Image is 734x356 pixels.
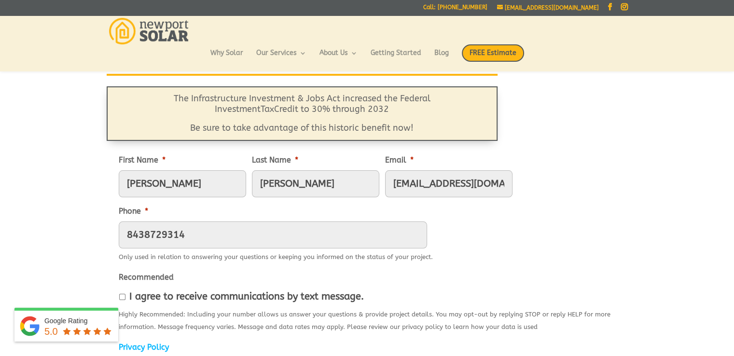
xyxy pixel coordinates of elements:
label: Last Name [252,155,298,165]
label: Email [385,155,414,165]
a: Privacy Policy [119,342,169,352]
div: Highly Recommended: Including your number allows us answer your questions & provide project detai... [119,306,616,333]
p: The Infrastructure Investment & Jobs Act increased the Federal Investment Credit to 30% through 2032 [131,94,473,123]
a: Getting Started [371,50,421,66]
a: FREE Estimate [462,44,524,71]
a: About Us [319,50,358,66]
a: Our Services [256,50,306,66]
label: Phone [119,206,148,217]
div: Only used in relation to answering your questions or keeping you informed on the status of your p... [119,248,433,263]
label: First Name [119,155,166,165]
a: Call: [PHONE_NUMBER] [423,4,487,14]
a: Blog [434,50,449,66]
span: FREE Estimate [462,44,524,62]
p: Be sure to take advantage of this historic benefit now! [131,123,473,134]
div: Google Rating [44,316,113,326]
a: Why Solar [210,50,243,66]
img: Newport Solar | Solar Energy Optimized. [109,18,189,44]
span: 5.0 [44,326,58,337]
span: Tax [261,104,274,114]
label: I agree to receive communications by text message. [129,291,364,302]
a: [EMAIL_ADDRESS][DOMAIN_NAME] [497,4,599,11]
label: Recommended [119,273,174,283]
